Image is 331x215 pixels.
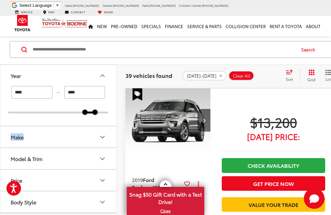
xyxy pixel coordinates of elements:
[163,16,185,37] a: Finance
[48,10,54,14] span: Map
[198,109,210,132] button: Next image
[109,16,139,37] a: Pre-Owned
[54,90,62,95] span: —
[53,3,54,8] span: ​
[11,199,36,205] div: Body Style
[133,88,142,101] span: Special
[222,114,325,130] span: $13,200
[132,176,143,183] span: 2019
[187,73,217,79] span: [DATE]-[DATE]
[104,10,113,14] span: Saved
[11,72,21,79] div: Year
[222,133,325,140] span: [DATE] Price:
[125,71,172,79] span: 39 vehicles found
[142,3,149,7] span: Parts
[193,178,204,189] button: Actions
[11,134,24,140] div: Make
[73,3,99,7] span: [PHONE_NUMBER]
[19,3,59,8] a: Select Language​
[99,155,106,163] div: Model & Trim
[99,198,106,206] div: Body Style
[0,170,117,191] button: PricePrice
[185,16,224,37] a: Service & Parts: Opens in a new tab
[71,10,85,14] span: Contact
[307,77,315,82] span: Grid
[64,86,105,99] input: maximum
[38,10,59,14] a: Map
[10,10,37,14] a: Service
[179,3,201,7] span: Collision Center
[127,188,204,207] span: Snag $50 Gift Card with a Test Drive!
[202,3,228,7] span: [PHONE_NUMBER]
[103,3,112,7] span: Service
[99,72,106,80] div: Year
[125,88,211,153] img: 2019 Ford Explorer XLT
[222,176,325,191] button: Get Price Now
[55,3,59,8] span: ▼
[11,177,22,183] div: Price
[0,148,117,169] button: Model & TrimModel & Trim
[0,65,117,86] button: YearYear
[11,156,42,162] div: Model & Trim
[99,177,106,184] div: Price
[304,188,325,209] svg: Start Chat
[113,3,139,7] span: [PHONE_NUMBER]
[0,126,117,147] button: MakeMake
[95,16,109,37] a: New
[125,88,211,152] a: 2019 Ford Explorer XLT2019 Ford Explorer XLT2019 Ford Explorer XLT2019 Ford Explorer XLT
[224,16,268,37] a: Collision Center
[268,16,304,37] a: Rent a Toyota
[60,10,90,14] a: Contact
[32,42,295,57] input: Search by Make, Model, or Keyword
[149,3,176,7] span: [PHONE_NUMBER]
[233,73,250,79] span: Clear All
[286,76,293,82] span: Sort
[222,158,325,173] a: Check Availability
[41,17,88,29] img: Vic Vaughan Toyota of Boerne
[21,10,33,14] span: Service
[304,188,325,209] button: Toggle Chat Window
[132,176,182,191] a: 2019Ford ExplorerXLT
[304,16,322,37] a: About
[139,16,163,37] a: Specials
[86,16,95,37] a: Home
[300,69,320,82] button: Grid View
[182,71,227,81] button: remove 2018-2021
[229,71,254,81] button: Clear All
[93,10,118,14] a: My Saved Vehicles
[19,3,52,8] span: Select Language
[10,13,35,34] img: Toyota
[65,3,72,7] span: Sales
[283,69,300,82] button: Select sort value
[125,88,211,152] div: 2019 Ford Explorer XLT 0
[99,133,106,141] div: Make
[222,197,325,212] a: Value Your Trade
[295,41,325,58] button: Search
[11,86,52,99] input: minimum
[0,191,117,212] button: Body StyleBody Style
